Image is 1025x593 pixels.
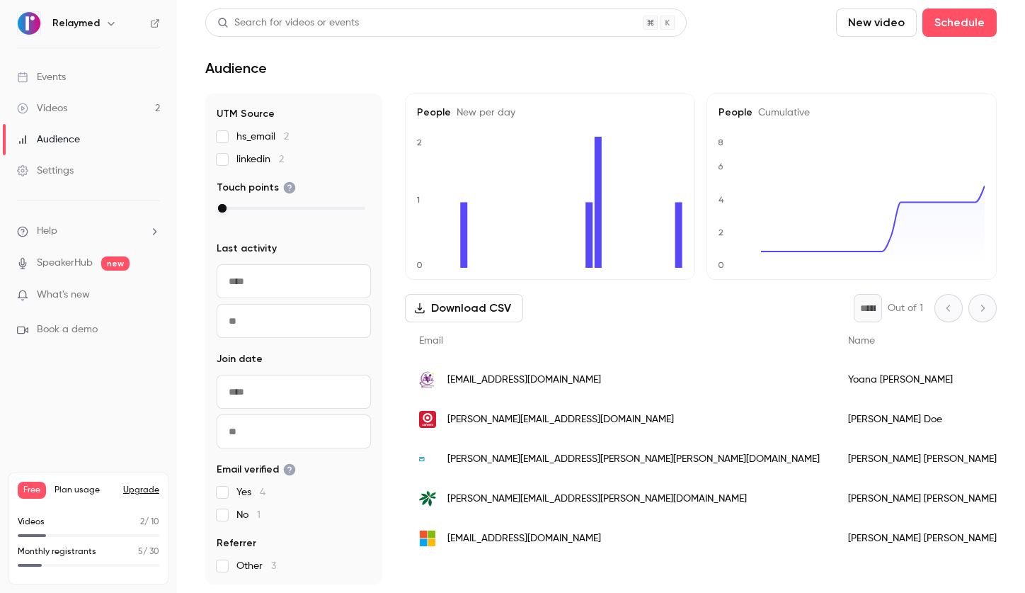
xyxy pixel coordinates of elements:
[718,162,723,171] text: 6
[217,16,359,30] div: Search for videos or events
[218,204,227,213] div: max
[217,181,296,195] span: Touch points
[419,411,436,428] img: target.com
[718,260,724,270] text: 0
[417,106,683,120] h5: People
[279,154,284,164] span: 2
[217,107,275,121] span: UTM Source
[17,224,160,239] li: help-dropdown-opener
[236,559,276,573] span: Other
[18,546,96,558] p: Monthly registrants
[447,492,747,507] span: [PERSON_NAME][EMAIL_ADDRESS][PERSON_NAME][DOMAIN_NAME]
[17,101,67,115] div: Videos
[37,224,57,239] span: Help
[836,9,917,37] button: New video
[143,289,160,302] iframe: Noticeable Trigger
[55,485,115,496] span: Plan usage
[17,164,74,178] div: Settings
[447,412,674,427] span: [PERSON_NAME][EMAIL_ADDRESS][DOMAIN_NAME]
[447,373,601,388] span: [EMAIL_ADDRESS][DOMAIN_NAME]
[217,536,256,550] span: Referrer
[271,561,276,571] span: 3
[718,137,723,147] text: 8
[416,260,423,270] text: 0
[834,400,1011,439] div: [PERSON_NAME] Doe
[419,371,436,388] img: osceolahealthcare.org
[447,452,820,467] span: [PERSON_NAME][EMAIL_ADDRESS][PERSON_NAME][PERSON_NAME][DOMAIN_NAME]
[217,463,296,477] span: Email verified
[451,108,515,118] span: New per day
[205,60,267,77] h1: Audience
[257,510,260,520] span: 1
[718,195,724,205] text: 4
[888,301,923,315] p: Out of 1
[848,336,875,346] span: Name
[417,137,422,147] text: 2
[17,70,66,84] div: Events
[834,439,1011,479] div: [PERSON_NAME] [PERSON_NAME]
[217,352,263,366] span: Join date
[405,294,523,322] button: Download CSV
[447,531,601,546] span: [EMAIL_ADDRESS][DOMAIN_NAME]
[718,227,723,237] text: 2
[752,108,810,118] span: Cumulative
[718,106,985,120] h5: People
[18,482,46,499] span: Free
[17,132,80,147] div: Audience
[236,508,260,522] span: No
[37,256,93,271] a: SpeakerHub
[236,152,284,166] span: linkedin
[18,516,45,529] p: Videos
[101,256,130,271] span: new
[419,530,436,547] img: live.com
[140,516,159,529] p: / 10
[284,132,289,142] span: 2
[123,485,159,496] button: Upgrade
[217,242,277,256] span: Last activity
[419,457,436,461] img: abbott.com
[18,12,40,35] img: Relaymed
[416,195,420,205] text: 1
[834,519,1011,558] div: [PERSON_NAME] [PERSON_NAME]
[236,485,265,499] span: Yes
[834,479,1011,519] div: [PERSON_NAME] [PERSON_NAME]
[37,322,98,337] span: Book a demo
[37,288,90,303] span: What's new
[140,518,144,526] span: 2
[52,16,100,30] h6: Relaymed
[419,491,436,507] img: mchp.care
[834,360,1011,400] div: Yoana [PERSON_NAME]
[922,9,997,37] button: Schedule
[138,546,159,558] p: / 30
[236,130,289,144] span: hs_email
[260,487,265,497] span: 4
[419,336,443,346] span: Email
[138,548,143,556] span: 5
